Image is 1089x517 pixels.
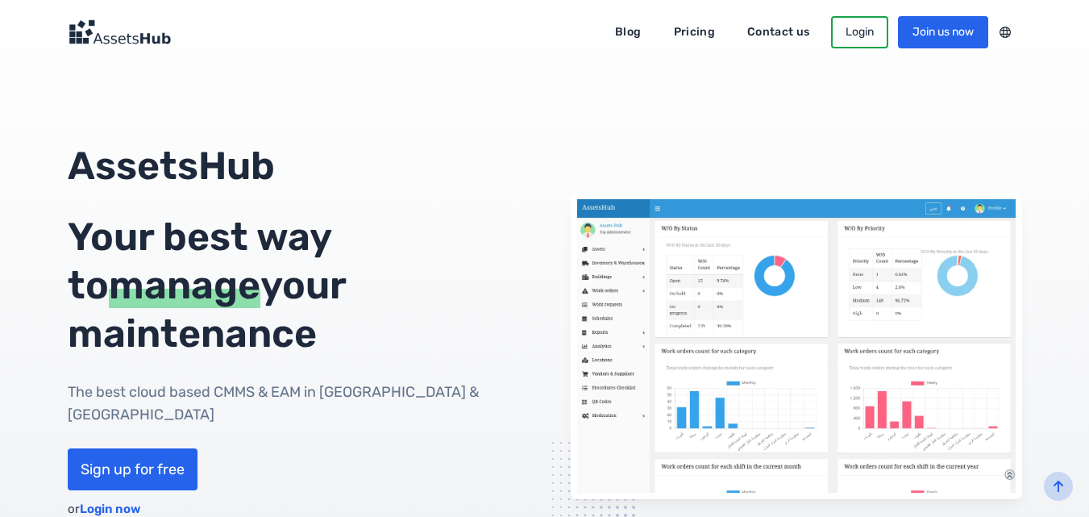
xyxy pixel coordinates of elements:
[68,448,197,490] a: Sign up for free
[68,19,171,45] img: Logo Dark
[898,16,988,48] a: Join us now
[68,381,519,426] h1: The best cloud based CMMS & EAM in [GEOGRAPHIC_DATA] & [GEOGRAPHIC_DATA]
[1044,472,1073,501] button: back-to-top
[663,19,726,45] a: Pricing
[604,19,652,45] a: Blog
[831,16,888,48] a: Login
[109,262,260,308] span: manage
[68,213,519,358] div: Your best way to your maintenance
[736,19,821,45] a: Contact us
[80,502,140,516] a: Login now
[571,193,1022,499] img: AssetsHub
[68,142,519,190] p: AssetsHub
